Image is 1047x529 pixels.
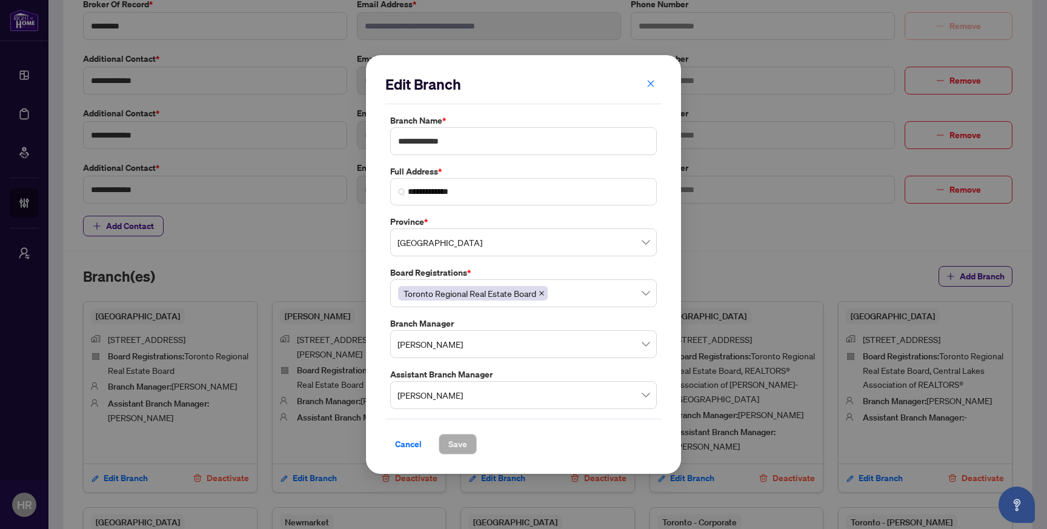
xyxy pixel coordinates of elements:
label: Full Address [390,165,657,178]
h2: Edit Branch [385,75,662,94]
img: search_icon [398,188,405,196]
label: Branch Manager [390,317,657,330]
button: Save [439,434,477,454]
span: Mary Vittorio [397,333,650,356]
span: Toronto Regional Real Estate Board [404,287,536,300]
span: Tim Andrada [397,384,650,407]
span: Ontario [397,231,650,254]
button: Open asap [999,487,1035,523]
span: Toronto Regional Real Estate Board [398,286,548,301]
span: Cancel [395,434,422,454]
label: Board Registrations [390,266,657,279]
button: Cancel [385,434,431,454]
label: Branch Name [390,114,657,127]
label: Province [390,215,657,228]
label: Assistant Branch Manager [390,368,657,381]
span: close [646,79,655,88]
span: close [539,290,545,296]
